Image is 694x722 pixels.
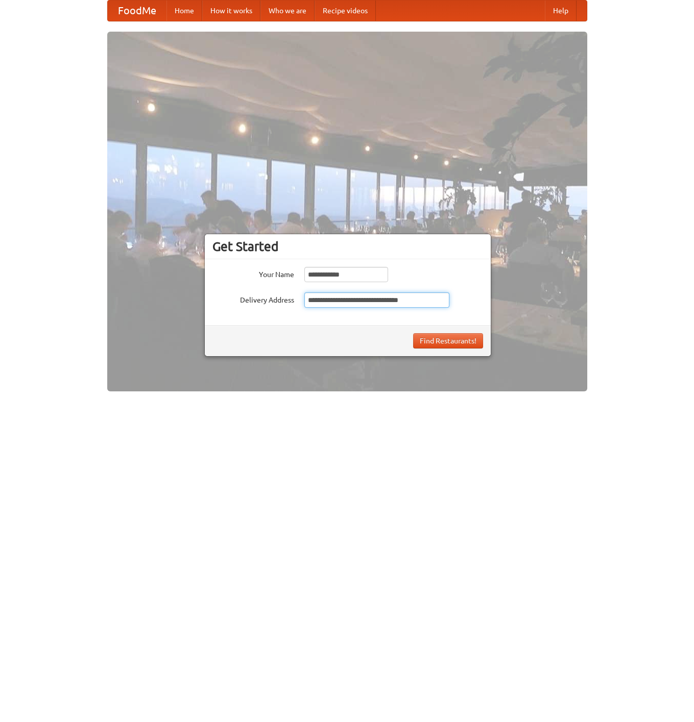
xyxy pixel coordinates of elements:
a: Home [166,1,202,21]
a: Who we are [260,1,315,21]
label: Delivery Address [212,292,294,305]
a: Recipe videos [315,1,376,21]
h3: Get Started [212,239,483,254]
a: How it works [202,1,260,21]
a: Help [545,1,577,21]
label: Your Name [212,267,294,280]
button: Find Restaurants! [413,333,483,348]
a: FoodMe [108,1,166,21]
